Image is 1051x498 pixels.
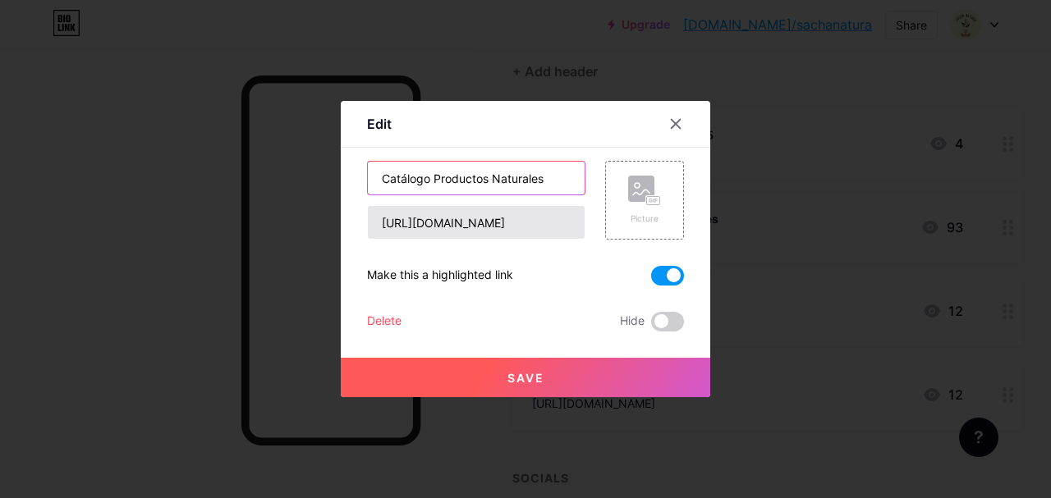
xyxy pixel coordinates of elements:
[367,312,402,331] div: Delete
[507,371,544,385] span: Save
[367,114,392,134] div: Edit
[367,266,513,286] div: Make this a highlighted link
[341,358,710,397] button: Save
[368,162,585,194] input: Title
[628,212,661,225] div: Picture
[620,312,645,331] span: Hide
[368,206,585,239] input: URL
